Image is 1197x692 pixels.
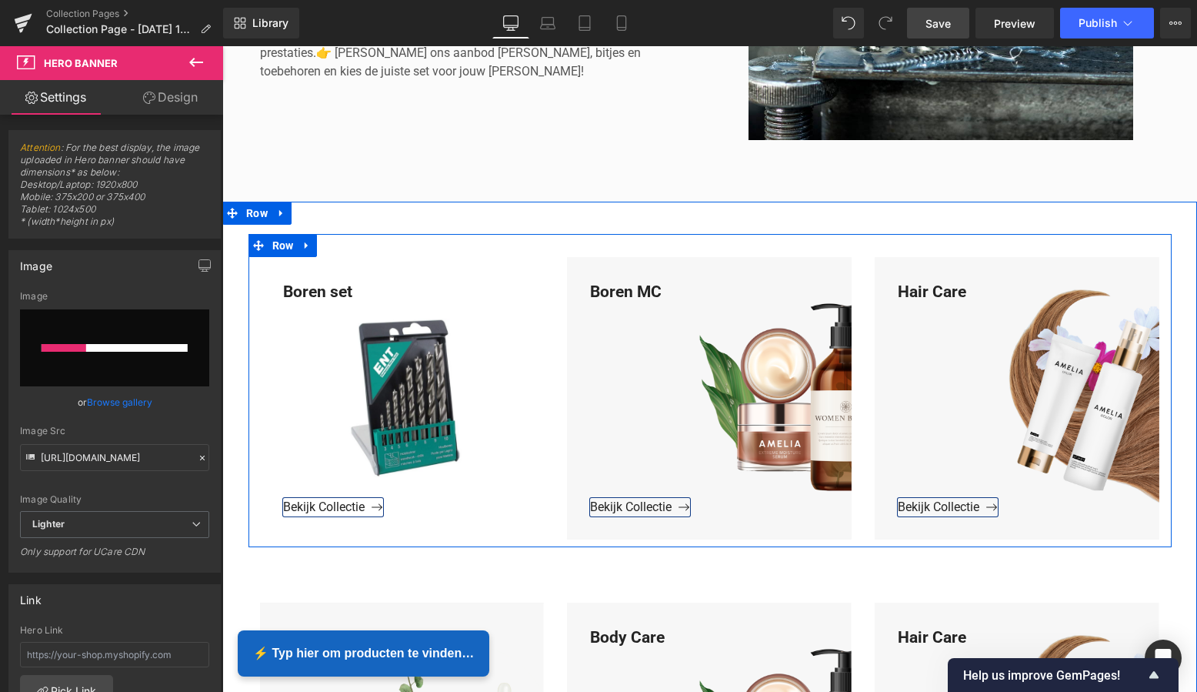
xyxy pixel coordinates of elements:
div: Open Intercom Messenger [1145,640,1182,677]
div: Hair Care [652,234,937,452]
a: Expand / Collapse [49,155,69,179]
b: Lighter [32,518,65,530]
div: or [20,394,209,410]
span: Collection Page - [DATE] 15:32:31 [46,23,194,35]
div: Image [20,291,209,302]
div: Hero Link [20,625,209,636]
div: Boren MC [345,234,629,452]
a: Collection Pages [46,8,223,20]
span: Row [20,155,49,179]
button: More [1160,8,1191,38]
button: Redo [870,8,901,38]
button: Show survey - Help us improve GemPages! [963,666,1163,684]
input: https://your-shop.myshopify.com [20,642,209,667]
span: Publish [1079,17,1117,29]
span: ⚡ Typ hier om producten te vinden… [31,597,252,617]
input: Link [20,444,209,471]
div: Image Src [20,426,209,436]
span: Library [252,16,288,30]
div: Image [20,251,52,272]
span: Bekijk Collectie [675,453,775,468]
button: Undo [833,8,864,38]
a: Design [115,80,226,115]
button: Publish [1060,8,1154,38]
span: Bekijk Collectie [368,453,468,468]
a: Tablet [566,8,603,38]
a: Preview [975,8,1054,38]
span: Help us improve GemPages! [963,668,1145,683]
span: Preview [994,15,1035,32]
span: Row [46,188,75,211]
a: Browse gallery [87,389,152,416]
div: Link [20,585,42,607]
span: : For the best display, the image uploaded in Hero banner should have dimensions* as below: Deskt... [20,142,209,238]
a: Expand / Collapse [75,188,95,211]
div: Boren set [38,234,322,452]
div: Only support for UCare CDN [20,546,209,568]
span: Bekijk Collectie [61,453,161,468]
a: Desktop [492,8,529,38]
span: Save [925,15,951,32]
div: Image Quality [20,494,209,505]
span: Hero Banner [44,57,118,69]
a: New Library [223,8,299,38]
a: Bekijk Collectie [61,452,161,470]
a: Bekijk Collectie [675,452,775,470]
a: Laptop [529,8,566,38]
a: Bekijk Collectie [368,452,468,470]
a: Mobile [603,8,640,38]
a: Attention [20,142,61,153]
